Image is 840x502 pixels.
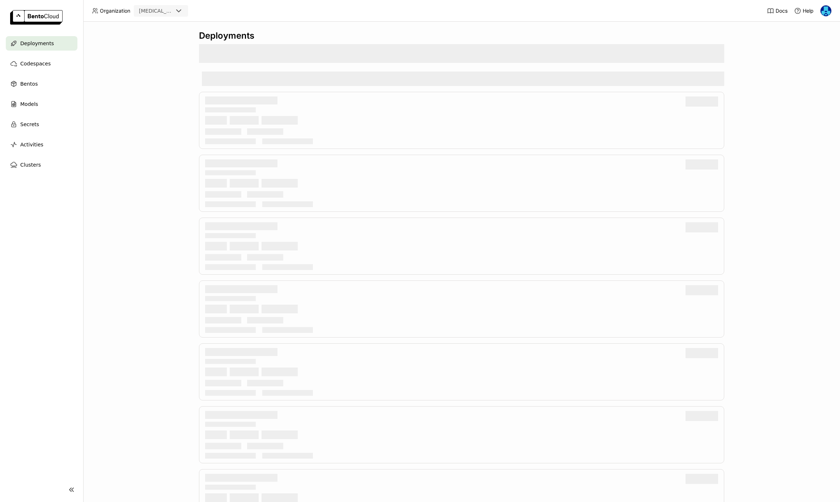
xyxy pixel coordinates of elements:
[20,140,43,149] span: Activities
[100,8,130,14] span: Organization
[6,117,77,132] a: Secrets
[794,7,814,14] div: Help
[776,8,788,14] span: Docs
[803,8,814,14] span: Help
[767,7,788,14] a: Docs
[6,97,77,111] a: Models
[6,36,77,51] a: Deployments
[20,120,39,129] span: Secrets
[199,30,724,41] div: Deployments
[10,10,63,25] img: logo
[6,56,77,71] a: Codespaces
[6,158,77,172] a: Clusters
[20,160,41,169] span: Clusters
[820,5,831,16] img: Yi Guo
[6,137,77,152] a: Activities
[20,59,51,68] span: Codespaces
[20,80,38,88] span: Bentos
[6,77,77,91] a: Bentos
[20,100,38,108] span: Models
[20,39,54,48] span: Deployments
[139,7,173,14] div: [MEDICAL_DATA]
